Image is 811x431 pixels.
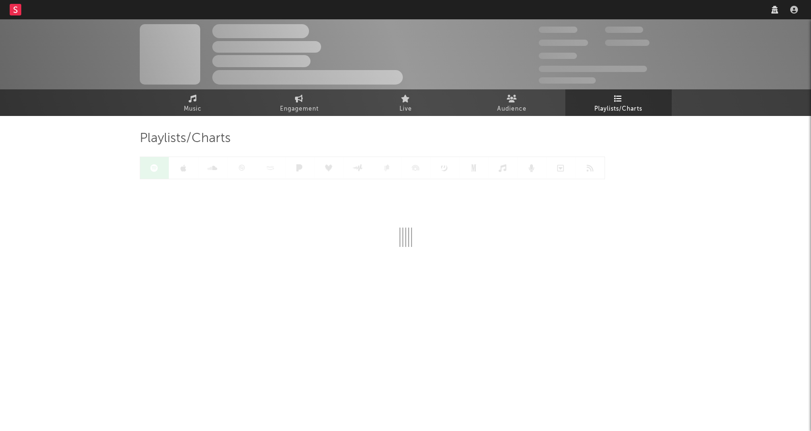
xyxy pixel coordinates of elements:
[280,103,319,115] span: Engagement
[539,27,577,33] span: 300,000
[140,89,246,116] a: Music
[605,27,643,33] span: 100,000
[565,89,672,116] a: Playlists/Charts
[459,89,565,116] a: Audience
[539,66,647,72] span: 50,000,000 Monthly Listeners
[539,53,577,59] span: 100,000
[353,89,459,116] a: Live
[539,40,588,46] span: 50,000,000
[399,103,412,115] span: Live
[140,133,231,144] span: Playlists/Charts
[184,103,202,115] span: Music
[539,77,596,84] span: Jump Score: 85.0
[605,40,649,46] span: 1,000,000
[594,103,642,115] span: Playlists/Charts
[246,89,353,116] a: Engagement
[497,103,527,115] span: Audience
